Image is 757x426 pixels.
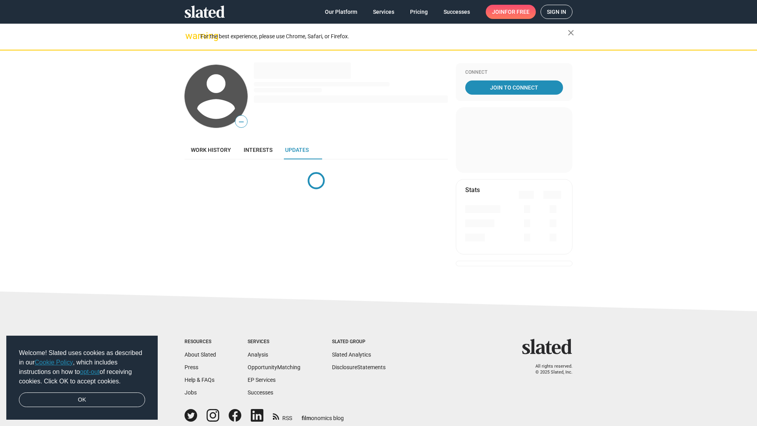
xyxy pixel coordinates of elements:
mat-icon: warning [185,31,195,41]
a: RSS [273,410,292,422]
p: All rights reserved. © 2025 Slated, Inc. [527,364,572,375]
span: Updates [285,147,309,153]
a: DisclosureStatements [332,364,386,370]
span: Our Platform [325,5,357,19]
a: Interests [237,140,279,159]
a: Work history [185,140,237,159]
a: Slated Analytics [332,351,371,358]
mat-icon: close [566,28,576,37]
div: Services [248,339,300,345]
a: Jobs [185,389,197,396]
a: opt-out [80,368,100,375]
a: Pricing [404,5,434,19]
span: Sign in [547,5,566,19]
a: Joinfor free [486,5,536,19]
a: dismiss cookie message [19,392,145,407]
a: Cookie Policy [35,359,73,366]
span: Welcome! Slated uses cookies as described in our , which includes instructions on how to of recei... [19,348,145,386]
span: Join [492,5,530,19]
a: Help & FAQs [185,377,214,383]
a: Sign in [541,5,572,19]
div: Resources [185,339,216,345]
a: Updates [279,140,315,159]
div: For the best experience, please use Chrome, Safari, or Firefox. [200,31,568,42]
div: Connect [465,69,563,76]
span: Pricing [410,5,428,19]
div: cookieconsent [6,336,158,420]
span: Interests [244,147,272,153]
div: Slated Group [332,339,386,345]
span: Work history [191,147,231,153]
span: film [302,415,311,421]
span: — [235,117,247,127]
a: EP Services [248,377,276,383]
a: Press [185,364,198,370]
mat-card-title: Stats [465,186,480,194]
a: Our Platform [319,5,364,19]
a: Successes [248,389,273,396]
a: Successes [437,5,476,19]
span: Successes [444,5,470,19]
span: Services [373,5,394,19]
a: Join To Connect [465,80,563,95]
a: Analysis [248,351,268,358]
span: Join To Connect [467,80,561,95]
a: filmonomics blog [302,408,344,422]
a: About Slated [185,351,216,358]
span: for free [505,5,530,19]
a: Services [367,5,401,19]
a: OpportunityMatching [248,364,300,370]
